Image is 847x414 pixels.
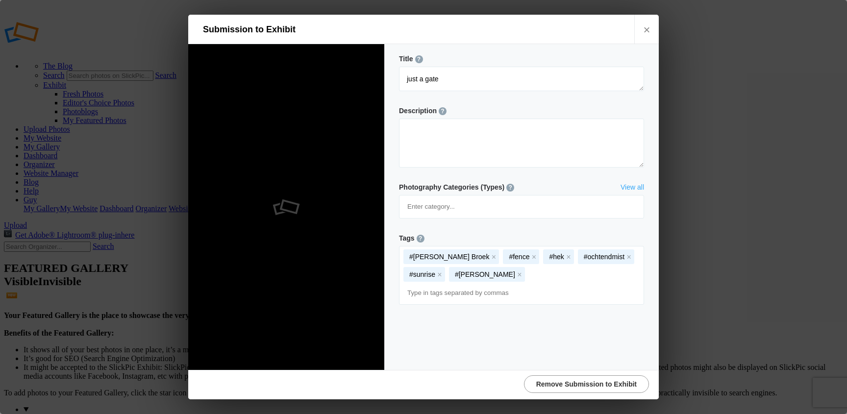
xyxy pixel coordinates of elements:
[203,22,296,37] div: Submission to Exhibit
[399,106,437,116] b: Description
[415,55,423,63] div: ?
[403,267,445,282] mat-chip: #sunrise
[404,284,639,302] input: Type in tags separated by commas
[621,182,644,192] a: View all
[530,253,537,260] button: x
[399,54,413,64] b: Title
[399,182,504,192] b: Photography Categories (Types)
[565,253,572,260] button: x
[516,271,523,278] button: x
[417,235,424,243] div: ?
[399,233,415,243] b: Tags
[625,253,632,260] button: x
[403,249,499,264] mat-chip: #[PERSON_NAME] Broek
[404,198,639,216] input: Enter category...
[543,249,573,264] mat-chip: #hek
[503,249,539,264] mat-chip: #fence
[634,15,659,44] a: ×
[436,271,443,278] button: x
[578,249,634,264] mat-chip: #ochtendmist
[490,253,497,260] button: x
[506,184,514,192] div: ?
[524,375,649,393] a: Remove Submission to Exhibit
[439,107,447,115] div: ?
[449,267,525,282] mat-chip: #[PERSON_NAME]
